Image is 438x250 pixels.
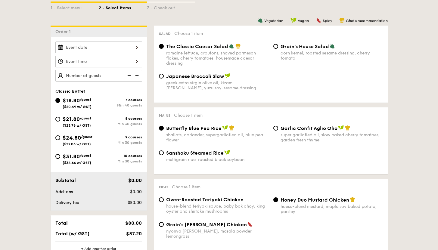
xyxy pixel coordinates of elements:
img: icon-chef-hat.a58ddaea.svg [235,43,241,49]
img: icon-vegetarian.fe4039eb.svg [229,43,234,49]
div: Min 30 guests [99,122,142,126]
span: Choose 1 item [172,184,200,190]
div: nyonya [PERSON_NAME], masala powder, lemongrass [166,229,269,239]
span: Grain's House Salad [281,44,329,49]
input: Honey Duo Mustard Chickenhouse-blend mustard, maple soy baked potato, parsley [273,197,278,202]
input: Butterfly Blue Pea Riceshallots, coriander, supergarlicfied oil, blue pea flower [159,126,164,131]
div: corn kernel, roasted sesame dressing, cherry tomato [281,51,383,61]
span: Butterfly Blue Pea Rice [166,125,222,131]
span: Spicy [323,19,332,23]
span: Garlic Confit Aglio Olio [281,125,337,131]
span: $18.80 [63,97,80,104]
span: Choose 1 item [174,113,203,118]
span: Salad [159,32,171,36]
span: Vegan [298,19,309,23]
div: romaine lettuce, croutons, shaved parmesan flakes, cherry tomatoes, housemade caesar dressing [166,51,269,66]
span: Add-ons [55,189,73,194]
div: multigrain rice, roasted black soybean [166,157,269,162]
input: $24.80/guest($27.03 w/ GST)9 coursesMin 30 guests [55,135,60,140]
span: Order 1 [55,29,73,34]
img: icon-chef-hat.a58ddaea.svg [350,197,355,202]
span: ($34.66 w/ GST) [63,161,91,165]
span: Grain's [PERSON_NAME] Chicken [166,222,247,227]
span: Total (w/ GST) [55,231,89,236]
input: Grain's House Saladcorn kernel, roasted sesame dressing, cherry tomato [273,44,278,49]
input: Event date [55,42,142,53]
span: Choose 1 item [174,31,203,36]
input: $31.80/guest($34.66 w/ GST)10 coursesMin 30 guests [55,154,60,159]
span: Honey Duo Mustard Chicken [281,197,349,203]
div: Min 40 guests [99,103,142,107]
span: ($27.03 w/ GST) [63,142,91,146]
img: icon-chef-hat.a58ddaea.svg [339,17,345,23]
span: /guest [80,97,91,102]
input: $18.80/guest($20.49 w/ GST)7 coursesMin 40 guests [55,98,60,103]
div: 10 courses [99,154,142,158]
span: /guest [81,135,92,139]
img: icon-spicy.37a8142b.svg [316,17,322,23]
span: Subtotal [55,177,76,183]
input: Oven-Roasted Teriyaki Chickenhouse-blend teriyaki sauce, baby bok choy, king oyster and shiitake ... [159,197,164,202]
span: ($23.76 w/ GST) [63,123,91,128]
img: icon-vegetarian.fe4039eb.svg [330,43,335,49]
div: Min 30 guests [99,140,142,145]
input: The Classic Caesar Saladromaine lettuce, croutons, shaved parmesan flakes, cherry tomatoes, house... [159,44,164,49]
span: Delivery fee [55,200,79,205]
span: $87.20 [126,231,142,236]
span: /guest [80,116,91,120]
div: 8 courses [99,116,142,121]
div: 7 courses [99,98,142,102]
span: $31.80 [63,153,80,160]
input: Number of guests [55,70,142,82]
img: icon-spicy.37a8142b.svg [247,221,253,227]
span: /guest [80,153,91,158]
div: house-blend mustard, maple soy baked potato, parsley [281,204,383,214]
img: icon-reduce.1d2dbef1.svg [124,70,133,81]
span: $24.80 [63,134,81,141]
div: 2 - Select items [99,3,147,11]
span: Mains [159,113,170,118]
div: house-blend teriyaki sauce, baby bok choy, king oyster and shiitake mushrooms [166,204,269,214]
input: Garlic Confit Aglio Oliosuper garlicfied oil, slow baked cherry tomatoes, garden fresh thyme [273,126,278,131]
img: icon-vegetarian.fe4039eb.svg [258,17,263,23]
img: icon-vegan.f8ff3823.svg [338,125,344,131]
img: icon-chef-hat.a58ddaea.svg [229,125,235,131]
div: Min 30 guests [99,159,142,163]
span: Total [55,220,68,226]
img: icon-vegan.f8ff3823.svg [290,17,297,23]
span: $0.00 [130,189,142,194]
span: Japanese Broccoli Slaw [166,73,224,79]
div: 3 - Check out [147,3,195,11]
div: 9 courses [99,135,142,139]
span: Oven-Roasted Teriyaki Chicken [166,197,244,202]
span: $0.00 [128,177,142,183]
span: Chef's recommendation [346,19,388,23]
span: Vegetarian [264,19,283,23]
input: Sanshoku Steamed Ricemultigrain rice, roasted black soybean [159,150,164,155]
input: Grain's [PERSON_NAME] Chickennyonya [PERSON_NAME], masala powder, lemongrass [159,222,164,227]
img: icon-vegan.f8ff3823.svg [222,125,228,131]
span: Classic Buffet [55,89,85,94]
input: Japanese Broccoli Slawgreek extra virgin olive oil, kizami [PERSON_NAME], yuzu soy-sesame dressing [159,74,164,79]
div: shallots, coriander, supergarlicfied oil, blue pea flower [166,132,269,143]
img: icon-add.58712e84.svg [133,70,142,81]
input: $21.80/guest($23.76 w/ GST)8 coursesMin 30 guests [55,117,60,122]
img: icon-chef-hat.a58ddaea.svg [345,125,350,131]
span: $80.00 [128,200,142,205]
span: Sanshoku Steamed Rice [166,150,224,156]
img: icon-vegan.f8ff3823.svg [224,150,230,155]
img: icon-vegan.f8ff3823.svg [225,73,231,79]
span: The Classic Caesar Salad [166,44,228,49]
span: ($20.49 w/ GST) [63,105,92,109]
div: super garlicfied oil, slow baked cherry tomatoes, garden fresh thyme [281,132,383,143]
span: $80.00 [125,220,142,226]
input: Event time [55,56,142,67]
div: 1 - Select menu [51,3,99,11]
span: Meat [159,185,168,189]
div: greek extra virgin olive oil, kizami [PERSON_NAME], yuzu soy-sesame dressing [166,80,269,91]
span: $21.80 [63,116,80,122]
